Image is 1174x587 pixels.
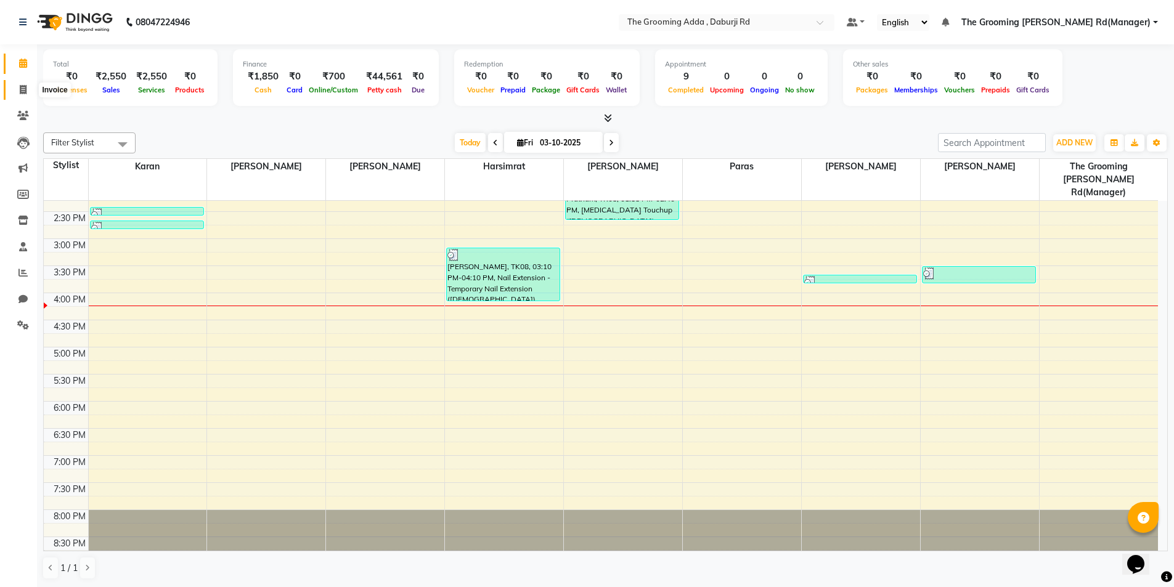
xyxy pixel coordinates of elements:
span: Ongoing [747,86,782,94]
div: Sandeep, TK07, 03:40 PM-03:50 PM, Threading - Full Face Threading ([DEMOGRAPHIC_DATA]) [804,275,916,283]
span: Gift Cards [563,86,603,94]
div: Other sales [853,59,1053,70]
div: 8:00 PM [51,510,88,523]
span: [PERSON_NAME] [802,159,920,174]
span: The Grooming [PERSON_NAME] Rd(Manager) [1040,159,1159,200]
div: 0 [747,70,782,84]
span: Prepaids [978,86,1013,94]
div: ₹0 [172,70,208,84]
div: ₹0 [53,70,91,84]
div: ₹2,550 [131,70,172,84]
div: ₹0 [853,70,891,84]
span: Completed [665,86,707,94]
span: The Grooming [PERSON_NAME] Rd(Manager) [961,16,1151,29]
div: 4:00 PM [51,293,88,306]
div: ₹2,550 [91,70,131,84]
span: Karan [89,159,207,174]
div: ₹0 [563,70,603,84]
span: Services [135,86,168,94]
div: 4:30 PM [51,320,88,333]
span: Package [529,86,563,94]
div: ₹44,561 [361,70,407,84]
div: Stylist [44,159,88,172]
div: ₹0 [891,70,941,84]
span: Fri [514,138,536,147]
span: Vouchers [941,86,978,94]
div: 5:00 PM [51,347,88,360]
span: 1 / 1 [60,562,78,575]
div: Appointment [665,59,818,70]
div: ₹0 [603,70,630,84]
span: Filter Stylist [51,137,94,147]
div: Total [53,59,208,70]
div: 5:30 PM [51,374,88,387]
b: 08047224946 [136,5,190,39]
div: [PERSON_NAME], TK08, 03:10 PM-04:10 PM, Nail Extension - Temporary Nail Extension ([DEMOGRAPHIC_D... [447,248,560,301]
div: ₹0 [529,70,563,84]
span: Upcoming [707,86,747,94]
input: Search Appointment [938,133,1046,152]
span: ADD NEW [1056,138,1093,147]
span: Paras [683,159,801,174]
button: ADD NEW [1053,134,1096,152]
span: Harsimrat [445,159,563,174]
div: 0 [782,70,818,84]
span: Prepaid [497,86,529,94]
span: Packages [853,86,891,94]
span: [PERSON_NAME] [564,159,682,174]
div: Redemption [464,59,630,70]
div: Pratham, TK05, 02:40 PM-02:50 PM, Hair - Blow Dry ([DEMOGRAPHIC_DATA]) [91,221,203,229]
div: ₹700 [306,70,361,84]
div: ₹0 [464,70,497,84]
div: JClient, TK04, 02:25 PM-02:35 PM, Hair - [PERSON_NAME] ([DEMOGRAPHIC_DATA]) [91,208,203,215]
div: 6:00 PM [51,402,88,415]
div: 7:00 PM [51,456,88,469]
input: 2025-10-03 [536,134,598,152]
div: Invoice [39,83,70,97]
span: Products [172,86,208,94]
div: ₹0 [283,70,306,84]
span: [PERSON_NAME] [207,159,325,174]
span: Online/Custom [306,86,361,94]
span: No show [782,86,818,94]
span: Wallet [603,86,630,94]
span: [PERSON_NAME] [326,159,444,174]
div: 2:30 PM [51,212,88,225]
span: Today [455,133,486,152]
span: Voucher [464,86,497,94]
div: 3:00 PM [51,239,88,252]
iframe: chat widget [1122,538,1162,575]
span: Sales [99,86,123,94]
div: ₹0 [941,70,978,84]
span: Memberships [891,86,941,94]
div: 0 [707,70,747,84]
img: logo [31,5,116,39]
div: ₹0 [407,70,429,84]
div: ₹0 [978,70,1013,84]
span: [PERSON_NAME] [921,159,1039,174]
div: [PERSON_NAME], TK06, 03:30 PM-03:50 PM, Hair - Cutting ([DEMOGRAPHIC_DATA]),Hair - [PERSON_NAME] ... [923,267,1035,283]
span: Petty cash [364,86,405,94]
span: Gift Cards [1013,86,1053,94]
div: ₹1,850 [243,70,283,84]
div: 6:30 PM [51,429,88,442]
span: Cash [251,86,275,94]
span: Due [409,86,428,94]
span: Card [283,86,306,94]
div: ₹0 [1013,70,1053,84]
div: 3:30 PM [51,266,88,279]
div: 8:30 PM [51,537,88,550]
div: Finance [243,59,429,70]
div: ₹0 [497,70,529,84]
div: 7:30 PM [51,483,88,496]
div: 9 [665,70,707,84]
